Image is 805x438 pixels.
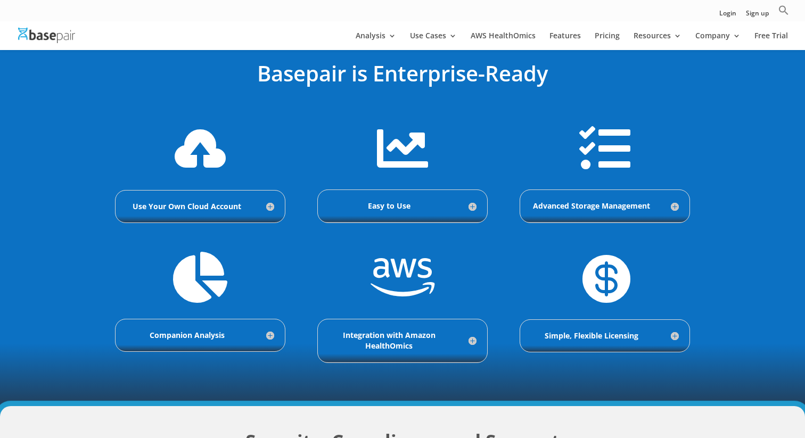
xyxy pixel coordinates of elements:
a: Use Cases [410,32,457,50]
a: Free Trial [754,32,788,50]
a: Resources [634,32,681,50]
a: Sign up [746,10,769,21]
h2: Basepair is Enterprise-Ready [115,58,690,94]
h5: Integration with Amazon HealthOmics [328,330,477,352]
a: Login [719,10,736,21]
iframe: Drift Widget Chat Controller [752,385,792,425]
span:  [579,252,630,303]
h5: Advanced Storage Management [531,201,679,211]
a: Features [549,32,581,50]
a: Company [695,32,741,50]
a: Pricing [595,32,620,50]
a: AWS HealthOmics [471,32,536,50]
h5: Simple, Flexible Licensing [531,330,679,341]
h5: Use Your Own Cloud Account [126,201,274,212]
span:  [371,252,434,303]
svg: Search [778,5,789,15]
h5: Companion Analysis [126,330,274,341]
span:  [579,123,630,174]
img: Basepair [18,28,75,43]
span:  [173,252,227,303]
span:  [377,123,428,174]
a: Search Icon Link [778,5,789,21]
h5: Easy to Use [328,201,477,211]
span:  [175,123,226,174]
a: Analysis [356,32,396,50]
